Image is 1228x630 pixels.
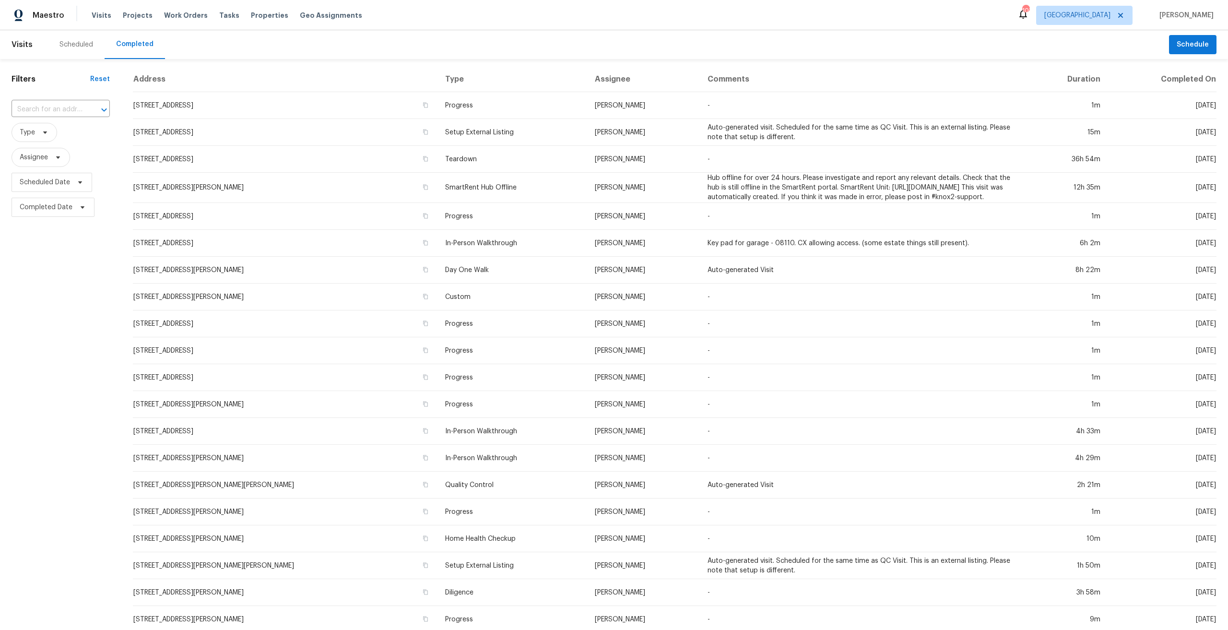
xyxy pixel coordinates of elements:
td: [PERSON_NAME] [587,92,700,119]
td: [DATE] [1108,499,1216,525]
td: Custom [437,284,587,310]
button: Schedule [1169,35,1216,55]
td: Day One Walk [437,257,587,284]
td: [PERSON_NAME] [587,146,700,173]
td: [DATE] [1108,418,1216,445]
td: 1m [1025,364,1108,391]
td: [PERSON_NAME] [587,418,700,445]
td: - [700,525,1025,552]
td: [DATE] [1108,257,1216,284]
td: [PERSON_NAME] [587,364,700,391]
td: - [700,499,1025,525]
td: [DATE] [1108,310,1216,337]
td: 12h 35m [1025,173,1108,203]
td: - [700,203,1025,230]
td: [PERSON_NAME] [587,499,700,525]
button: Copy Address [421,212,430,220]
td: Auto-generated Visit [700,257,1025,284]
td: [STREET_ADDRESS][PERSON_NAME] [133,525,437,552]
td: [DATE] [1108,337,1216,364]
td: - [700,445,1025,472]
span: Properties [251,11,288,20]
td: - [700,337,1025,364]
td: 1m [1025,203,1108,230]
td: [STREET_ADDRESS] [133,364,437,391]
span: Work Orders [164,11,208,20]
th: Duration [1025,67,1108,92]
td: [DATE] [1108,173,1216,203]
td: - [700,391,1025,418]
td: [DATE] [1108,92,1216,119]
input: Search for an address... [12,102,83,117]
td: [PERSON_NAME] [587,230,700,257]
span: Tasks [219,12,239,19]
span: Scheduled Date [20,178,70,187]
td: 1m [1025,499,1108,525]
td: - [700,284,1025,310]
td: Teardown [437,146,587,173]
td: 1m [1025,391,1108,418]
td: [PERSON_NAME] [587,173,700,203]
button: Copy Address [421,319,430,328]
button: Copy Address [421,183,430,191]
button: Copy Address [421,561,430,570]
td: 4h 33m [1025,418,1108,445]
td: 1h 50m [1025,552,1108,579]
td: [DATE] [1108,472,1216,499]
td: Setup External Listing [437,552,587,579]
td: [STREET_ADDRESS] [133,92,437,119]
td: [DATE] [1108,119,1216,146]
td: [DATE] [1108,203,1216,230]
td: [PERSON_NAME] [587,203,700,230]
button: Copy Address [421,480,430,489]
td: Progress [437,337,587,364]
span: [PERSON_NAME] [1156,11,1214,20]
td: [DATE] [1108,284,1216,310]
span: [GEOGRAPHIC_DATA] [1044,11,1110,20]
td: [STREET_ADDRESS][PERSON_NAME] [133,173,437,203]
td: [DATE] [1108,230,1216,257]
button: Copy Address [421,128,430,136]
td: Quality Control [437,472,587,499]
div: Reset [90,74,110,84]
td: [STREET_ADDRESS][PERSON_NAME][PERSON_NAME] [133,552,437,579]
td: Progress [437,92,587,119]
td: - [700,146,1025,173]
td: [STREET_ADDRESS] [133,230,437,257]
td: Auto-generated visit. Scheduled for the same time as QC Visit. This is an external listing. Pleas... [700,119,1025,146]
td: [STREET_ADDRESS][PERSON_NAME] [133,579,437,606]
th: Comments [700,67,1025,92]
span: Visits [12,34,33,55]
button: Copy Address [421,588,430,596]
div: Scheduled [59,40,93,49]
td: - [700,92,1025,119]
td: [STREET_ADDRESS] [133,119,437,146]
span: Visits [92,11,111,20]
td: Progress [437,310,587,337]
td: [PERSON_NAME] [587,391,700,418]
button: Copy Address [421,427,430,435]
h1: Filters [12,74,90,84]
td: [STREET_ADDRESS] [133,146,437,173]
td: [PERSON_NAME] [587,579,700,606]
span: Schedule [1177,39,1209,51]
td: [STREET_ADDRESS][PERSON_NAME] [133,257,437,284]
td: Progress [437,391,587,418]
td: [STREET_ADDRESS][PERSON_NAME] [133,445,437,472]
td: [PERSON_NAME] [587,119,700,146]
td: [STREET_ADDRESS][PERSON_NAME] [133,391,437,418]
td: [PERSON_NAME] [587,445,700,472]
td: Home Health Checkup [437,525,587,552]
td: [DATE] [1108,445,1216,472]
td: Progress [437,364,587,391]
button: Copy Address [421,265,430,274]
td: [PERSON_NAME] [587,525,700,552]
td: 1m [1025,92,1108,119]
span: Geo Assignments [300,11,362,20]
td: 1m [1025,310,1108,337]
td: Setup External Listing [437,119,587,146]
td: 10m [1025,525,1108,552]
td: [STREET_ADDRESS] [133,203,437,230]
button: Copy Address [421,292,430,301]
td: Diligence [437,579,587,606]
